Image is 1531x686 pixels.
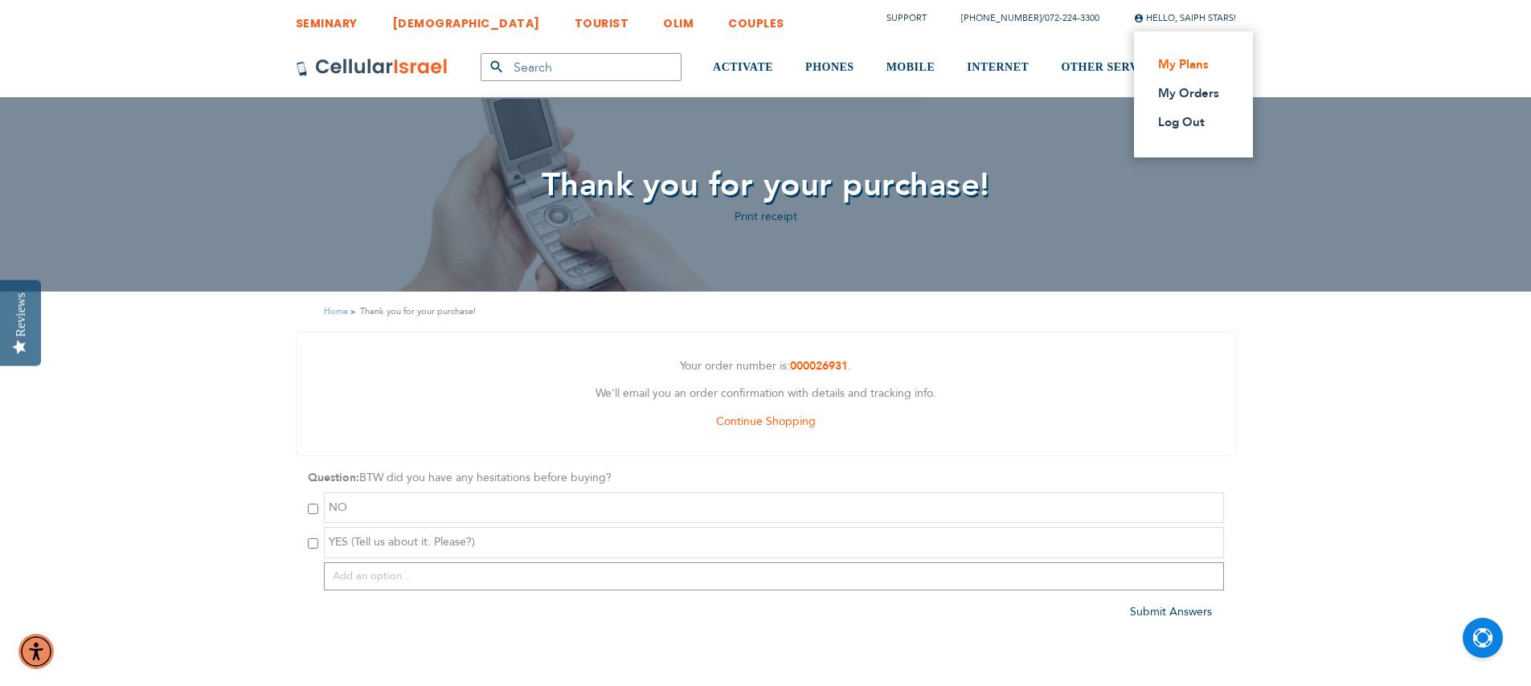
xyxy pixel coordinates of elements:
a: MOBILE [886,38,935,98]
li: / [945,6,1099,30]
span: OTHER SERVICES [1061,61,1166,73]
span: NO [329,500,347,515]
a: PHONES [805,38,854,98]
a: OLIM [663,4,694,34]
span: INTERNET [967,61,1029,73]
a: 072-224-3300 [1045,12,1099,24]
a: Log Out [1158,114,1219,130]
a: Home [324,305,348,317]
a: My Orders [1158,85,1219,101]
a: OTHER SERVICES [1061,38,1166,98]
a: Support [886,12,927,24]
span: Thank you for your purchase! [542,163,990,207]
p: We'll email you an order confirmation with details and tracking info. [309,384,1223,404]
span: YES (Tell us about it. Please?) [329,534,475,549]
img: Cellular Israel Logo [296,58,448,77]
span: Hello, Saiph Stars! [1134,12,1236,24]
a: [PHONE_NUMBER] [961,12,1042,24]
a: Continue Shopping [716,414,816,429]
a: INTERNET [967,38,1029,98]
div: Reviews [14,292,28,337]
span: BTW did you have any hesitations before buying? [359,470,612,485]
div: Accessibility Menu [18,634,54,669]
a: SEMINARY [296,4,358,34]
a: ACTIVATE [713,38,773,98]
span: ACTIVATE [713,61,773,73]
input: Search [481,53,682,81]
input: Add an option... [324,562,1224,590]
p: Your order number is: . [309,357,1223,377]
strong: Question: [308,470,359,485]
a: COUPLES [728,4,784,34]
strong: Thank you for your purchase! [360,304,476,319]
a: [DEMOGRAPHIC_DATA] [392,4,540,34]
a: Submit Answers [1130,604,1212,619]
a: Print receipt [735,209,797,224]
a: 000026931 [790,358,848,374]
span: PHONES [805,61,854,73]
a: TOURIST [575,4,629,34]
span: MOBILE [886,61,935,73]
a: My Plans [1158,56,1219,72]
